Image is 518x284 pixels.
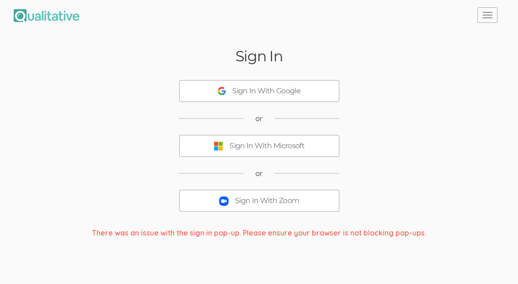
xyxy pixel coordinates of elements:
div: Sign In With Microsoft [230,141,304,151]
span: or [255,168,263,179]
button: Sign In With Zoom [179,190,339,212]
div: Sign In With Google [232,86,300,96]
img: Qualitative [14,9,80,22]
img: Sign In With Zoom [219,196,229,206]
img: Sign In With Microsoft [214,141,223,151]
h2: Sign In [235,48,283,64]
button: Sign In With Microsoft [179,135,339,157]
span: or [255,113,263,124]
img: Sign In With Google [218,87,226,95]
div: There was an issue with the sign in pop-up. Please ensure your browser is not blocking pop-ups. [85,228,433,238]
div: Sign In With Zoom [235,196,299,206]
iframe: Chat Widget [472,240,518,284]
button: Sign In With Google [179,80,339,102]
